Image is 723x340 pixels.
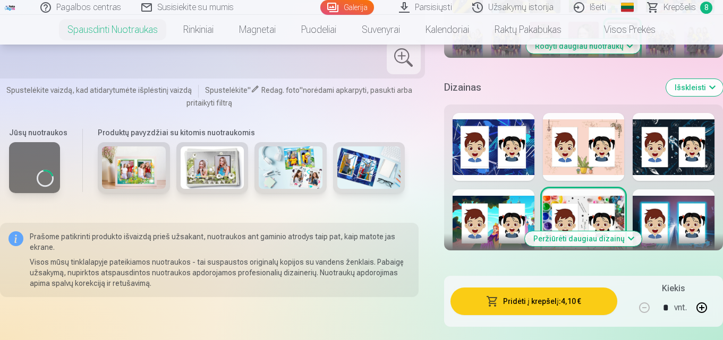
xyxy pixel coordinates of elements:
button: Rodyti daugiau nuotraukų [526,39,641,54]
a: Rinkiniai [171,15,226,45]
span: " [300,86,303,94]
h6: Produktų pavyzdžiai su kitomis nuotraukomis [93,127,409,138]
p: Visos mūsų tinklalapyje pateikiamos nuotraukos - tai suspaustos originalų kopijos su vandens ženk... [30,257,410,289]
a: Spausdinti nuotraukas [55,15,171,45]
a: Suvenyrai [349,15,413,45]
a: Magnetai [226,15,288,45]
img: /fa2 [4,4,16,11]
a: Raktų pakabukas [482,15,574,45]
p: Prašome patikrinti produkto išvaizdą prieš užsakant, nuotraukos ant gaminio atrodys taip pat, kai... [30,231,410,252]
button: Peržiūrėti daugiau dizainų [525,231,642,246]
h6: Jūsų nuotraukos [9,127,67,138]
div: vnt. [674,295,687,320]
span: 8 [700,2,712,14]
span: Krepšelis [664,1,696,14]
a: Puodeliai [288,15,349,45]
span: Redag. foto [261,86,300,94]
a: Visos prekės [574,15,668,45]
span: " [248,86,251,94]
button: Išskleisti [666,79,723,96]
h5: Kiekis [662,282,685,295]
span: Spustelėkite vaizdą, kad atidarytumėte išplėstinį vaizdą [6,85,192,95]
span: Spustelėkite [205,86,248,94]
a: Kalendoriai [413,15,482,45]
button: Pridėti į krepšelį:4,10 € [450,287,617,315]
h5: Dizainas [444,80,658,95]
